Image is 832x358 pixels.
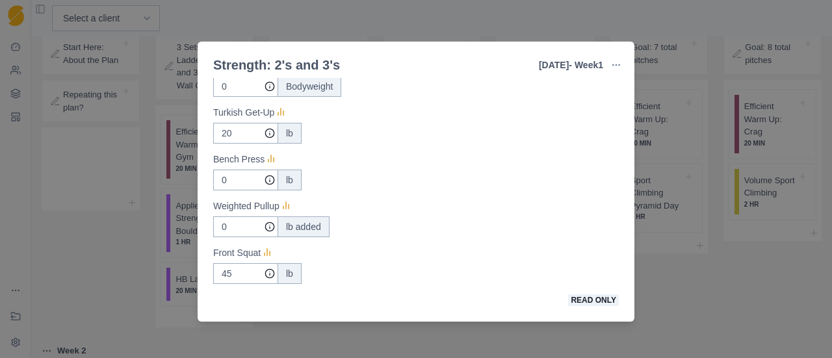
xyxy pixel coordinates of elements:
[213,246,261,260] p: Front Squat
[568,294,619,306] span: Read only
[278,263,302,284] div: lb
[213,153,265,166] p: Bench Press
[213,55,340,75] div: Strength: 2's and 3's
[278,216,330,237] div: lb added
[278,170,302,190] div: lb
[278,123,302,144] div: lb
[213,106,274,120] p: Turkish Get-Up
[278,76,341,97] div: Bodyweight
[539,58,603,72] p: [DATE] - Week 1
[213,199,279,213] p: Weighted Pullup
